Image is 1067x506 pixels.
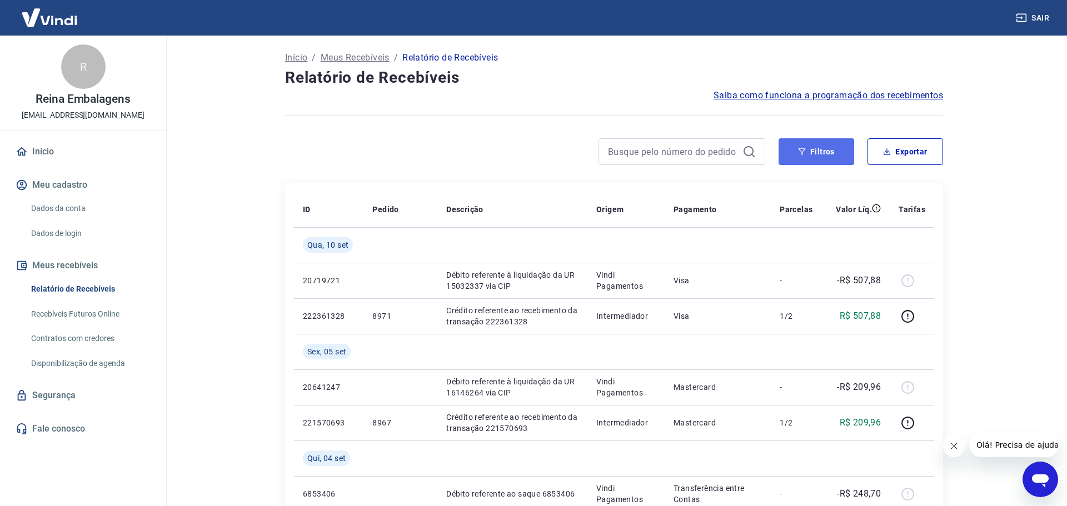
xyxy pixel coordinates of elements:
a: Saiba como funciona a programação dos recebimentos [714,89,943,102]
p: R$ 507,88 [840,309,881,323]
p: - [780,382,812,393]
p: Tarifas [899,204,925,215]
a: Meus Recebíveis [321,51,390,64]
a: Fale conosco [13,417,153,441]
input: Busque pelo número do pedido [608,143,738,160]
a: Início [13,139,153,164]
a: Segurança [13,383,153,408]
p: Pedido [372,204,398,215]
p: Mastercard [674,417,762,428]
p: Descrição [446,204,483,215]
p: -R$ 209,96 [837,380,881,394]
p: Vindi Pagamentos [596,376,656,398]
span: Qui, 04 set [307,453,346,464]
p: -R$ 507,88 [837,274,881,287]
p: R$ 209,96 [840,416,881,429]
p: 222361328 [303,310,355,322]
p: - [780,488,812,499]
a: Disponibilização de agenda [27,352,153,375]
p: 20719721 [303,275,355,286]
p: Intermediador [596,310,656,322]
button: Meus recebíveis [13,253,153,278]
p: Visa [674,310,762,322]
p: Débito referente à liquidação da UR 16146264 via CIP [446,376,579,398]
a: Dados de login [27,222,153,245]
p: 8967 [372,417,428,428]
iframe: Mensagem da empresa [970,433,1058,457]
p: Reina Embalagens [36,93,131,105]
p: Vindi Pagamentos [596,269,656,292]
span: Olá! Precisa de ajuda? [7,8,93,17]
iframe: Botão para abrir a janela de mensagens [1023,462,1058,497]
p: Visa [674,275,762,286]
div: R [61,44,106,89]
p: Crédito referente ao recebimento da transação 221570693 [446,412,579,434]
h4: Relatório de Recebíveis [285,67,943,89]
a: Contratos com credores [27,327,153,350]
p: 1/2 [780,310,812,322]
p: Pagamento [674,204,717,215]
button: Meu cadastro [13,173,153,197]
p: 8971 [372,310,428,322]
p: Relatório de Recebíveis [402,51,498,64]
p: [EMAIL_ADDRESS][DOMAIN_NAME] [22,109,144,121]
p: -R$ 248,70 [837,487,881,500]
p: Parcelas [780,204,812,215]
span: Sex, 05 set [307,346,346,357]
a: Recebíveis Futuros Online [27,303,153,325]
p: Origem [596,204,624,215]
p: - [780,275,812,286]
p: Débito referente à liquidação da UR 15032337 via CIP [446,269,579,292]
p: Débito referente ao saque 6853406 [446,488,579,499]
p: Intermediador [596,417,656,428]
p: Crédito referente ao recebimento da transação 222361328 [446,305,579,327]
p: ID [303,204,311,215]
p: 1/2 [780,417,812,428]
p: / [312,51,316,64]
p: 20641247 [303,382,355,393]
a: Início [285,51,307,64]
span: Qua, 10 set [307,239,348,251]
button: Exportar [867,138,943,165]
button: Filtros [779,138,854,165]
a: Relatório de Recebíveis [27,278,153,300]
p: / [394,51,398,64]
p: 221570693 [303,417,355,428]
p: 6853406 [303,488,355,499]
button: Sair [1014,8,1054,28]
p: Transferência entre Contas [674,483,762,505]
p: Mastercard [674,382,762,393]
iframe: Fechar mensagem [943,435,965,457]
p: Valor Líq. [836,204,872,215]
p: Vindi Pagamentos [596,483,656,505]
a: Dados da conta [27,197,153,220]
img: Vindi [13,1,86,34]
